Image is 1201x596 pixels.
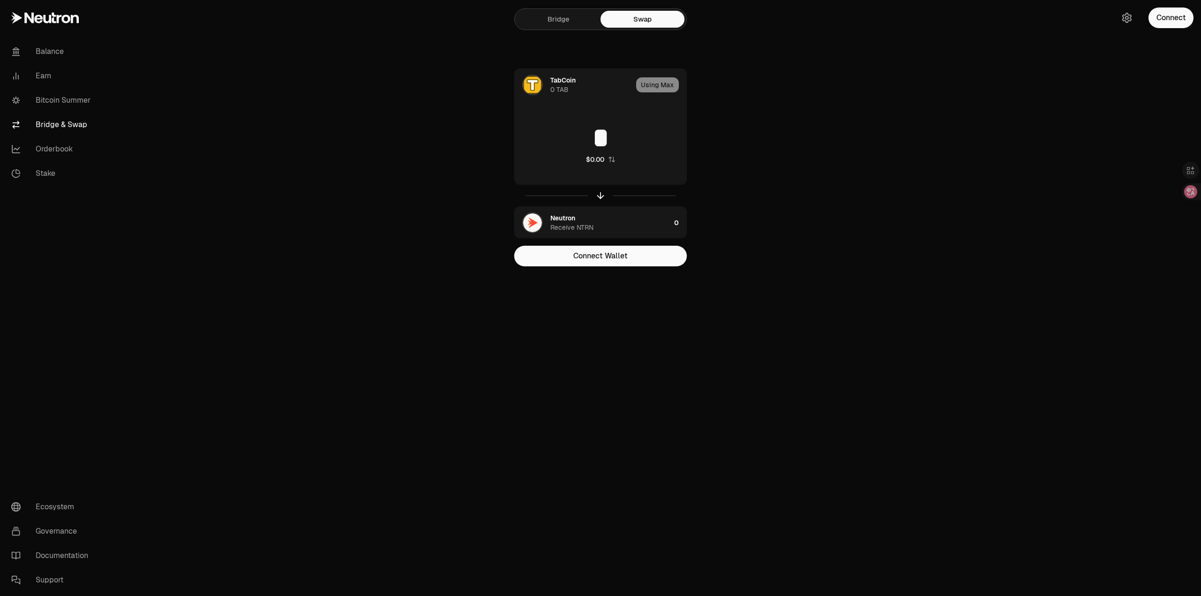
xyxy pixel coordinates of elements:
[600,11,684,28] a: Swap
[550,85,569,94] div: 0 TAB
[4,88,101,113] a: Bitcoin Summer
[4,39,101,64] a: Balance
[674,207,686,239] div: 0
[515,207,670,239] div: NTRN LogoNeutronReceive NTRN
[4,137,101,161] a: Orderbook
[4,543,101,568] a: Documentation
[4,113,101,137] a: Bridge & Swap
[550,213,575,223] div: Neutron
[1148,8,1193,28] button: Connect
[4,161,101,186] a: Stake
[4,64,101,88] a: Earn
[523,75,542,94] img: TAB Logo
[523,213,542,232] img: NTRN Logo
[550,223,593,232] div: Receive NTRN
[4,568,101,592] a: Support
[515,69,632,101] div: TAB LogoTabCoin0 TAB
[517,11,600,28] a: Bridge
[514,246,687,266] button: Connect Wallet
[4,495,101,519] a: Ecosystem
[515,207,686,239] button: NTRN LogoNeutronReceive NTRN0
[586,155,616,164] button: $0.00
[4,519,101,543] a: Governance
[586,155,604,164] div: $0.00
[550,75,576,85] div: TabCoin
